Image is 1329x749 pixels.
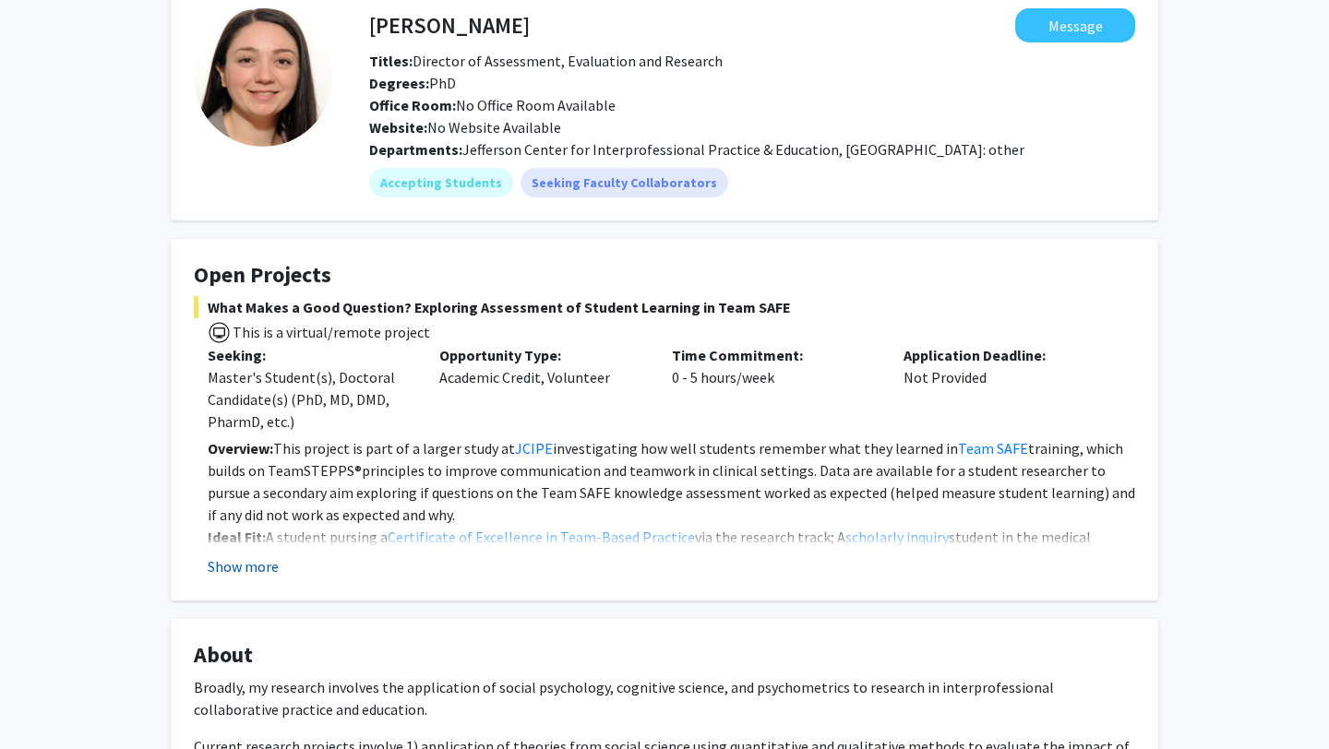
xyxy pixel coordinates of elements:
[208,555,279,577] button: Show more
[369,8,530,42] h4: [PERSON_NAME]
[845,528,949,546] a: scholarly inquiry
[462,140,1024,159] span: Jefferson Center for Interprofessional Practice & Education, [GEOGRAPHIC_DATA]: other
[208,526,1135,570] p: A student pursing a via the research track; A student in the medical education track; No prior re...
[658,344,890,433] div: 0 - 5 hours/week
[208,344,412,366] p: Seeking:
[208,439,273,458] strong: Overview:
[208,437,1135,526] p: This project is part of a larger study at investigating how well students remember what they lear...
[515,439,553,458] a: JCIPE
[369,96,456,114] b: Office Room:
[231,323,430,341] span: This is a virtual/remote project
[425,344,657,433] div: Academic Credit, Volunteer
[890,344,1121,433] div: Not Provided
[439,344,643,366] p: Opportunity Type:
[14,666,78,735] iframe: Chat
[521,168,728,197] mat-chip: Seeking Faculty Collaborators
[369,74,429,92] b: Degrees:
[194,296,1135,318] span: What Makes a Good Question? Exploring Assessment of Student Learning in Team SAFE
[194,676,1135,720] p: Broadly, my research involves the application of social psychology, cognitive science, and psycho...
[194,262,1135,289] h4: Open Projects
[369,140,462,159] b: Departments:
[369,118,427,137] b: Website:
[194,642,1135,669] h4: About
[369,168,513,197] mat-chip: Accepting Students
[369,96,616,114] span: No Office Room Available
[208,528,266,546] strong: Ideal Fit:
[208,366,412,433] div: Master's Student(s), Doctoral Candidate(s) (PhD, MD, DMD, PharmD, etc.)
[369,74,456,92] span: PhD
[1015,8,1135,42] button: Message Maria Brucato
[388,528,695,546] a: Certificate of Excellence in Team-Based Practice
[904,344,1107,366] p: Application Deadline:
[194,8,332,147] img: Profile Picture
[354,461,362,480] span: ®
[672,344,876,366] p: Time Commitment:
[369,52,723,70] span: Director of Assessment, Evaluation and Research
[369,52,413,70] b: Titles:
[958,439,1028,458] a: Team SAFE
[369,118,561,137] span: No Website Available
